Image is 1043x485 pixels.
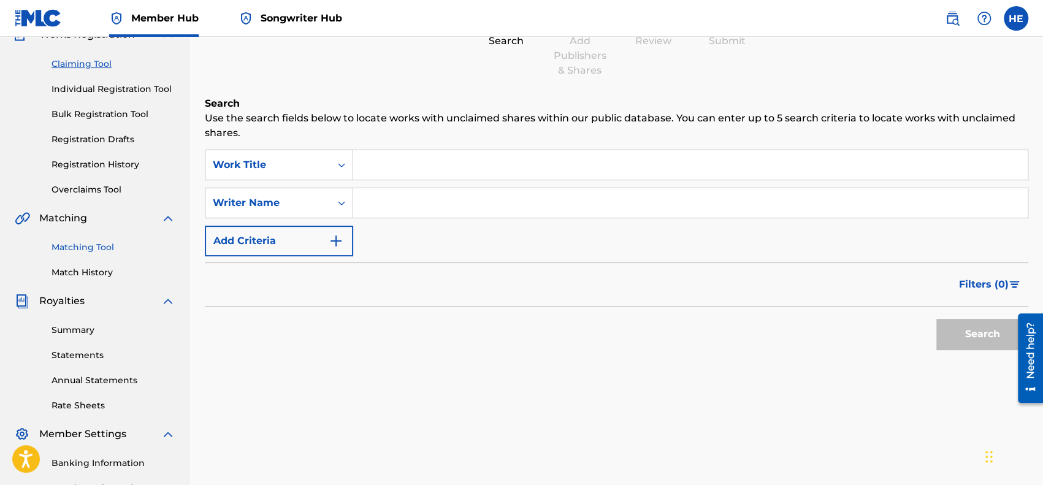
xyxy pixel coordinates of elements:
a: Rate Sheets [52,399,175,412]
img: MLC Logo [15,9,62,27]
a: Summary [52,324,175,337]
img: expand [161,294,175,308]
button: Filters (0) [952,269,1028,300]
span: Songwriter Hub [261,11,342,25]
a: Bulk Registration Tool [52,108,175,121]
a: Public Search [940,6,965,31]
div: Add Publishers & Shares [549,34,611,78]
span: Royalties [39,294,85,308]
img: Top Rightsholder [109,11,124,26]
form: Search Form [205,150,1028,356]
div: Review [623,34,684,48]
a: Match History [52,266,175,279]
img: 9d2ae6d4665cec9f34b9.svg [329,234,343,248]
a: Annual Statements [52,374,175,387]
img: expand [161,427,175,441]
div: Help [972,6,996,31]
a: Individual Registration Tool [52,83,175,96]
img: Matching [15,211,30,226]
span: Member Hub [131,11,199,25]
span: Matching [39,211,87,226]
p: Use the search fields below to locate works with unclaimed shares within our public database. You... [205,111,1028,140]
span: Filters ( 0 ) [959,277,1009,292]
iframe: Chat Widget [982,426,1043,485]
a: Overclaims Tool [52,183,175,196]
div: Drag [985,438,993,475]
div: Submit [697,34,758,48]
iframe: Resource Center [1009,308,1043,407]
img: filter [1009,281,1020,288]
h6: Search [205,96,1028,111]
a: Matching Tool [52,241,175,254]
img: help [977,11,991,26]
img: Royalties [15,294,29,308]
img: Top Rightsholder [239,11,253,26]
img: Member Settings [15,427,29,441]
a: Registration Drafts [52,133,175,146]
a: Registration History [52,158,175,171]
img: expand [161,211,175,226]
button: Add Criteria [205,226,353,256]
span: Member Settings [39,427,126,441]
div: User Menu [1004,6,1028,31]
div: Work Title [213,158,323,172]
a: Banking Information [52,457,175,470]
a: Claiming Tool [52,58,175,71]
div: Writer Name [213,196,323,210]
div: Search [476,34,537,48]
a: Statements [52,349,175,362]
img: search [945,11,960,26]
